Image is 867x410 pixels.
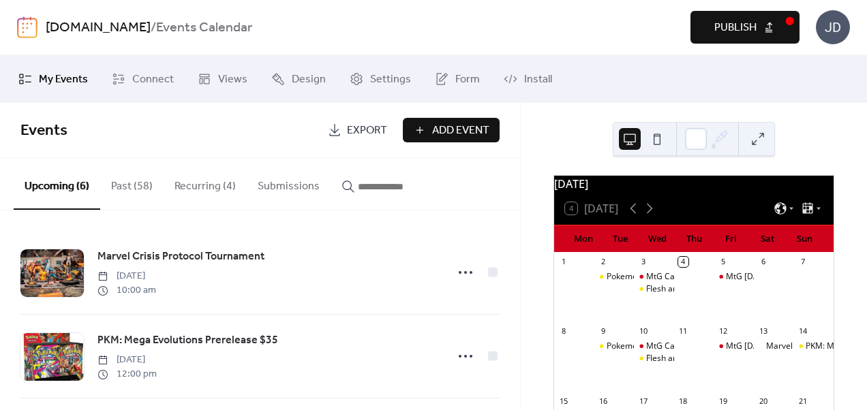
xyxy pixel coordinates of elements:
div: Sat [749,225,786,253]
div: 12 [718,326,728,336]
div: [DATE] [554,176,834,192]
div: PKM: Mega Evolutions Prerelease $35 [793,341,834,352]
div: 6 [758,257,768,267]
div: Flesh and Blood Armory Event [646,353,760,364]
button: Upcoming (6) [14,158,100,210]
div: MtG Casual Commander [634,271,674,283]
div: MtG Friday Night Magic [714,341,754,352]
span: Events [20,116,67,146]
div: Mon [565,225,602,253]
b: / [151,15,156,41]
a: Export [318,118,397,142]
button: Publish [690,11,800,44]
div: 2 [598,257,609,267]
b: Events Calendar [156,15,252,41]
span: Form [455,72,480,88]
div: MtG [DATE] Night Magic [726,271,819,283]
img: logo [17,16,37,38]
div: Flesh and Blood Armory Event [634,283,674,295]
div: 17 [638,396,648,406]
div: 10 [638,326,648,336]
a: Settings [339,61,421,97]
div: 19 [718,396,728,406]
span: 12:00 pm [97,367,157,381]
button: Recurring (4) [164,158,247,208]
span: 10:00 am [97,283,156,298]
div: Tue [602,225,639,253]
span: Export [347,123,387,139]
span: Design [292,72,326,88]
div: 9 [598,326,609,336]
a: [DOMAIN_NAME] [46,15,151,41]
span: Publish [714,20,757,36]
div: 14 [797,326,808,336]
div: 3 [638,257,648,267]
a: Install [493,61,562,97]
span: PKM: Mega Evolutions Prerelease $35 [97,332,278,349]
div: Pokemon League [594,341,635,352]
span: [DATE] [97,353,157,367]
div: Thu [675,225,712,253]
div: Marvel Crisis Protocol Tournament [754,341,794,352]
div: MtG Casual Commander [646,271,740,283]
div: Pokemon League [607,271,672,283]
span: My Events [39,72,88,88]
div: 21 [797,396,808,406]
div: Flesh and Blood Armory Event [646,283,760,295]
div: 7 [797,257,808,267]
a: PKM: Mega Evolutions Prerelease $35 [97,332,278,349]
div: 18 [678,396,688,406]
button: Past (58) [100,158,164,208]
div: 11 [678,326,688,336]
span: [DATE] [97,269,156,283]
span: Settings [370,72,411,88]
div: 1 [558,257,568,267]
a: Design [261,61,336,97]
div: Wed [639,225,675,253]
div: 4 [678,257,688,267]
span: Marvel Crisis Protocol Tournament [97,249,264,265]
div: 15 [558,396,568,406]
div: 20 [758,396,768,406]
div: Flesh and Blood Armory Event [634,353,674,364]
div: MtG Casual Commander [646,341,740,352]
div: MtG Casual Commander [634,341,674,352]
div: Pokemon League [594,271,635,283]
div: Pokemon League [607,341,672,352]
div: JD [816,10,850,44]
span: Install [524,72,552,88]
div: 16 [598,396,609,406]
div: MtG [DATE] Night Magic [726,341,819,352]
div: 13 [758,326,768,336]
button: Add Event [403,118,500,142]
div: 5 [718,257,728,267]
a: My Events [8,61,98,97]
span: Connect [132,72,174,88]
a: Connect [102,61,184,97]
div: Fri [712,225,749,253]
span: Views [218,72,247,88]
a: Form [425,61,490,97]
button: Submissions [247,158,331,208]
div: MtG Friday Night Magic [714,271,754,283]
div: 8 [558,326,568,336]
a: Marvel Crisis Protocol Tournament [97,248,264,266]
div: Sun [786,225,823,253]
a: Views [187,61,258,97]
span: Add Event [432,123,489,139]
